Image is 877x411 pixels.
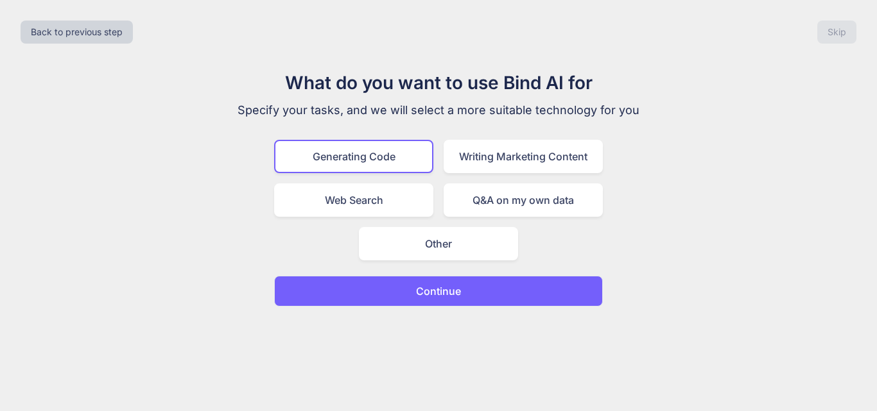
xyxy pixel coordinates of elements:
[274,276,603,306] button: Continue
[444,140,603,173] div: Writing Marketing Content
[817,21,856,44] button: Skip
[274,140,433,173] div: Generating Code
[274,183,433,217] div: Web Search
[416,283,461,299] p: Continue
[223,101,654,119] p: Specify your tasks, and we will select a more suitable technology for you
[223,69,654,96] h1: What do you want to use Bind AI for
[359,227,518,260] div: Other
[21,21,133,44] button: Back to previous step
[444,183,603,217] div: Q&A on my own data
